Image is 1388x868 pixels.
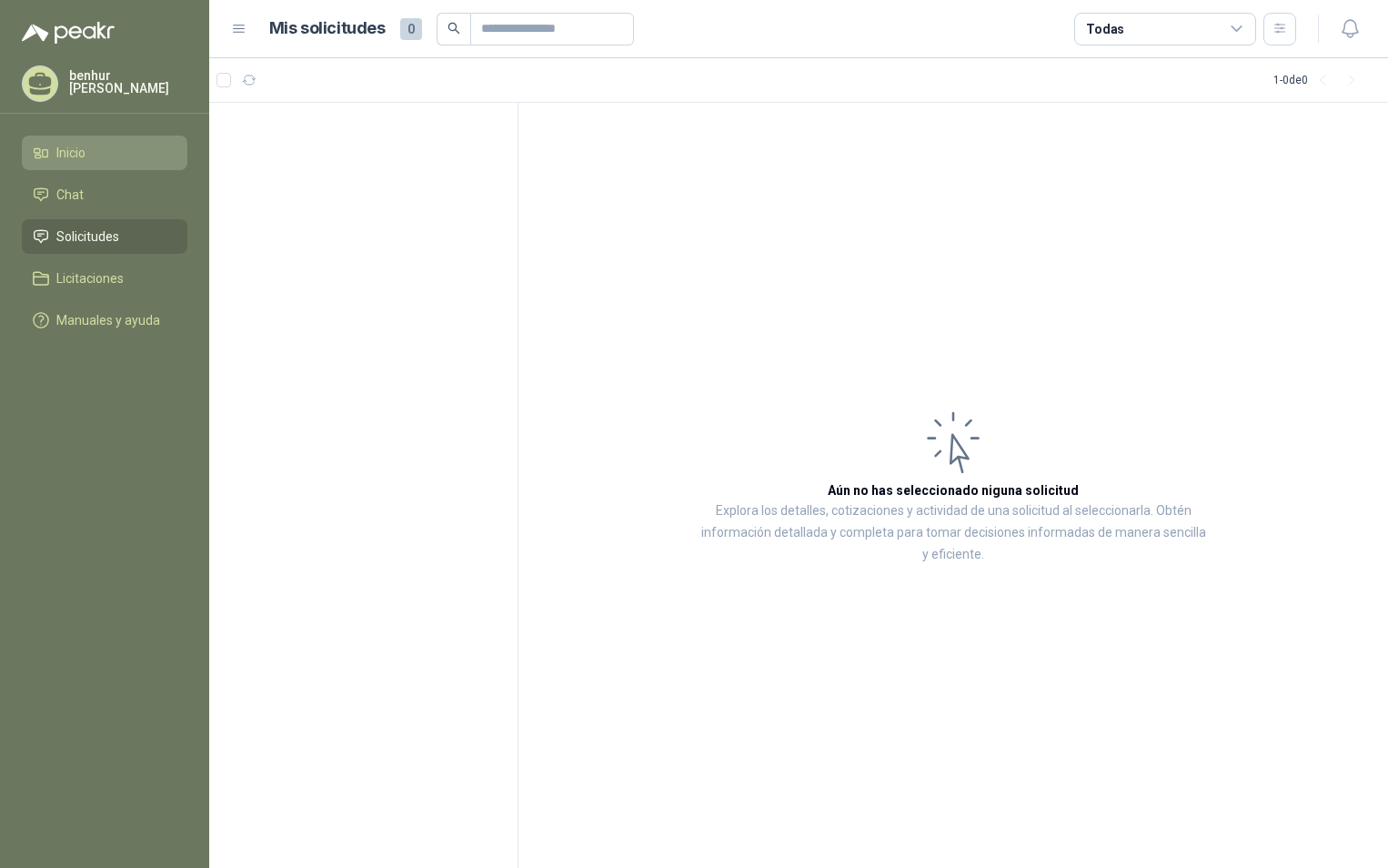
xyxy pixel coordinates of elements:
[448,22,460,35] span: search
[828,480,1079,500] h3: Aún no has seleccionado niguna solicitud
[22,303,187,338] a: Manuales y ayuda
[400,18,422,40] span: 0
[56,227,119,247] span: Solicitudes
[56,268,124,288] span: Licitaciones
[700,500,1206,566] p: Explora los detalles, cotizaciones y actividad de una solicitud al seleccionarla. Obtén informaci...
[22,22,115,44] img: Logo peakr
[56,310,160,330] span: Manuales y ayuda
[22,219,187,254] a: Solicitudes
[22,261,187,296] a: Licitaciones
[1086,19,1124,39] div: Todas
[1273,66,1366,95] div: 1 - 0 de 0
[69,69,187,95] p: benhur [PERSON_NAME]
[56,185,84,205] span: Chat
[22,136,187,170] a: Inicio
[269,15,386,42] h1: Mis solicitudes
[56,143,85,163] span: Inicio
[22,177,187,212] a: Chat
